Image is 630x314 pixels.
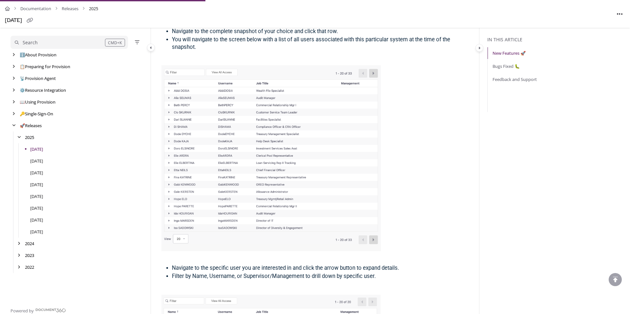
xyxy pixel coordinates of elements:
a: Resource Integration [20,87,66,93]
span: 📡 [20,75,25,81]
div: arrow [10,75,17,82]
span: Navigate to the complete snapshot of your choice and click that row. [172,28,338,34]
a: New Features 🚀 [493,50,526,56]
span: Navigate to the specific user you are interested in and click the arrow button to expand details. [172,265,399,271]
a: Releases [62,4,78,13]
a: Documentation [20,4,51,13]
span: 📖 [20,99,25,105]
div: arrow [10,99,17,105]
div: In this article [487,36,627,43]
img: Document360 [35,308,66,312]
a: February 2025 [30,217,43,223]
a: Preparing for Provision [20,63,70,70]
div: arrow [10,123,17,129]
div: arrow [16,252,22,259]
a: About Provision [20,51,56,58]
div: arrow [16,241,22,247]
div: scroll to top [609,273,622,286]
span: You will navigate to the screen below with a list of all users associated with this particular sy... [172,36,450,50]
a: Home [5,4,10,13]
a: July 2025 [30,158,43,164]
div: arrow [10,52,17,58]
div: arrow [10,87,17,93]
div: Search [23,39,38,46]
button: Search [10,36,128,49]
span: Filter by Name, Username, or Supervisor/Management to drill down by specific user. [172,273,376,279]
a: 2022 [25,264,34,270]
a: January 2025 [30,228,43,235]
button: Copy link of [25,15,35,26]
a: Feedback and Support [493,76,537,83]
a: Single-Sign-On [20,110,53,117]
span: ⚙️ [20,87,25,93]
a: August 2025 [30,146,43,152]
button: Category toggle [147,44,155,51]
span: 🔑 [20,111,25,117]
span: ℹ️ [20,52,25,58]
a: Using Provision [20,99,55,105]
a: June 2025 [30,169,43,176]
button: Category toggle [475,44,483,52]
a: March 2025 [30,205,43,211]
a: 2023 [25,252,34,259]
button: Article more options [615,9,625,19]
span: Powered by [10,307,34,314]
a: Releases [20,122,42,129]
div: arrow [16,134,22,141]
span: 🚀 [20,123,25,128]
div: arrow [10,111,17,117]
div: arrow [10,64,17,70]
a: 2024 [25,240,34,247]
a: April 2025 [30,193,43,200]
div: arrow [16,264,22,270]
span: 2025 [89,4,98,13]
a: Provision Agent [20,75,56,82]
a: May 2025 [30,181,43,188]
a: Powered by Document360 - opens in a new tab [10,306,66,314]
div: [DATE] [5,16,22,25]
button: Filter [133,38,141,46]
div: CMD+K [105,39,125,47]
span: 📋 [20,64,25,69]
a: Bugs Fixed 🐛 [493,63,520,69]
a: 2025 [25,134,34,141]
